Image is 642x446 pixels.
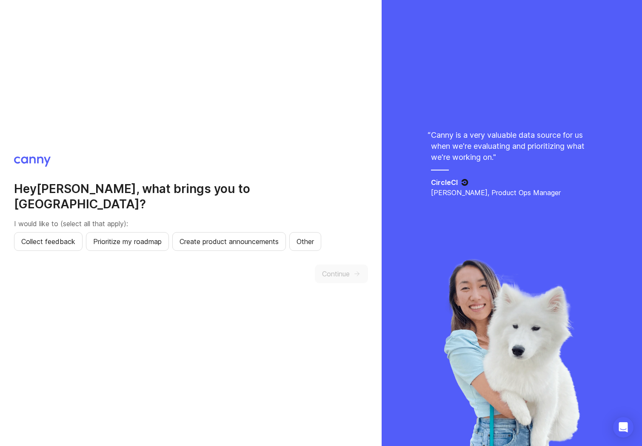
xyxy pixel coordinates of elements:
[431,130,593,163] p: Canny is a very valuable data source for us when we're evaluating and prioritizing what we're wor...
[14,232,83,251] button: Collect feedback
[14,219,368,229] p: I would like to (select all that apply):
[21,236,75,247] span: Collect feedback
[322,269,350,279] span: Continue
[442,259,581,446] img: liya-429d2be8cea6414bfc71c507a98abbfa.webp
[14,156,51,167] img: Canny logo
[14,181,368,212] h2: Hey [PERSON_NAME] , what brings you to [GEOGRAPHIC_DATA]?
[172,232,286,251] button: Create product announcements
[431,187,593,198] p: [PERSON_NAME], Product Ops Manager
[86,232,169,251] button: Prioritize my roadmap
[431,177,458,187] h5: CircleCI
[93,236,162,247] span: Prioritize my roadmap
[315,264,368,283] button: Continue
[289,232,321,251] button: Other
[180,236,279,247] span: Create product announcements
[613,417,633,437] div: Open Intercom Messenger
[461,179,468,186] img: CircleCI logo
[297,236,314,247] span: Other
